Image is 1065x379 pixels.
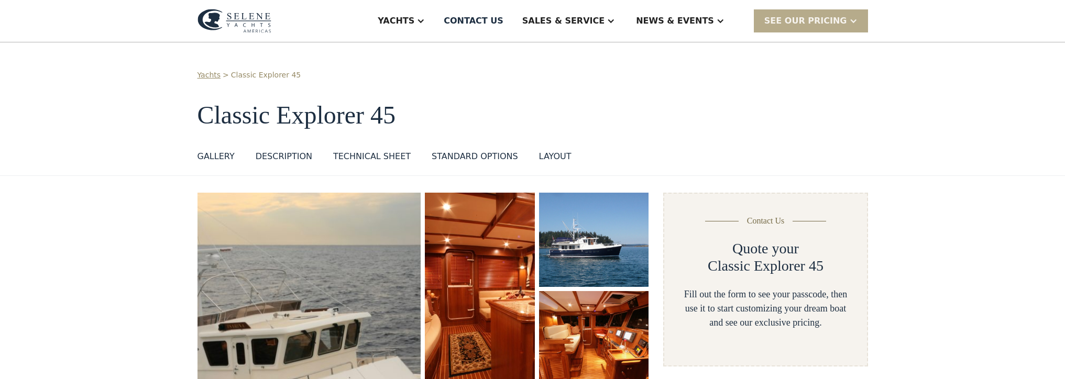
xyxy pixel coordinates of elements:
a: GALLERY [197,150,235,167]
div: News & EVENTS [636,15,714,27]
div: Sales & Service [522,15,605,27]
a: Yachts [197,70,221,81]
a: Classic Explorer 45 [231,70,301,81]
a: DESCRIPTION [256,150,312,167]
div: standard options [432,150,518,163]
div: GALLERY [197,150,235,163]
a: standard options [432,150,518,167]
a: Technical sheet [333,150,411,167]
div: SEE Our Pricing [764,15,847,27]
div: DESCRIPTION [256,150,312,163]
div: Contact Us [747,215,785,227]
div: Technical sheet [333,150,411,163]
div: layout [539,150,572,163]
div: > [223,70,229,81]
img: 45 foot motor yacht [539,193,649,287]
h2: Quote your [732,240,799,258]
h2: Classic Explorer 45 [708,257,824,275]
div: Fill out the form to see your passcode, then use it to start customizing your dream boat and see ... [681,287,850,330]
div: Contact US [444,15,503,27]
a: layout [539,150,572,167]
div: Yachts [378,15,414,27]
h1: Classic Explorer 45 [197,102,868,129]
img: logo [197,9,271,33]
